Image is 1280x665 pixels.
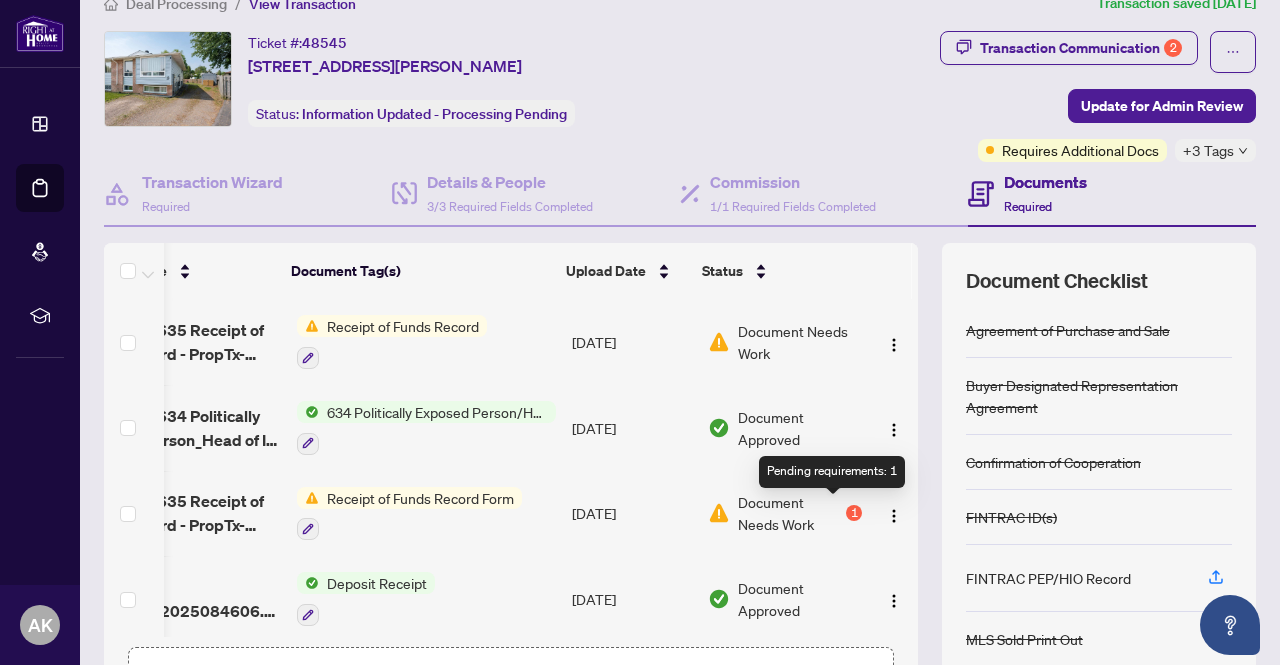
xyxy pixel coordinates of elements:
[297,487,522,541] button: Status IconReceipt of Funds Record Form
[297,315,319,337] img: Status Icon
[142,199,190,214] span: Required
[702,260,743,282] span: Status
[558,243,694,299] th: Upload Date
[297,572,435,626] button: Status IconDeposit Receipt
[980,32,1182,64] div: Transaction Communication
[63,243,283,299] th: (20) File Name
[708,502,730,524] img: Document Status
[708,417,730,439] img: Document Status
[708,331,730,353] img: Document Status
[564,299,700,385] td: [DATE]
[966,451,1141,473] div: Confirmation of Cooperation
[297,315,487,369] button: Status IconReceipt of Funds Record
[878,583,910,615] button: Logo
[738,406,862,450] span: Document Approved
[966,567,1131,589] div: FINTRAC PEP/HIO Record
[564,556,700,642] td: [DATE]
[846,505,862,521] div: 1
[1081,90,1243,122] span: Update for Admin Review
[1183,139,1234,162] span: +3 Tags
[302,34,347,52] span: 48545
[1068,89,1256,123] button: Update for Admin Review
[966,506,1057,528] div: FINTRAC ID(s)
[966,628,1083,650] div: MLS Sold Print Out
[886,593,902,609] img: Logo
[940,31,1198,65] button: Transaction Communication2
[319,572,435,594] span: Deposit Receipt
[738,491,842,535] span: Document Needs Work
[710,199,876,214] span: 1/1 Required Fields Completed
[248,100,575,127] div: Status:
[564,385,700,471] td: [DATE]
[966,267,1148,295] span: Document Checklist
[142,170,283,194] h4: Transaction Wizard
[319,401,556,423] span: 634 Politically Exposed Person/Head of International Organization Checklist/Record
[28,611,53,639] span: AK
[77,489,281,537] span: FINTRAC - 635 Receipt of Funds Record - PropTx-[PERSON_NAME].pdf
[297,401,556,455] button: Status Icon634 Politically Exposed Person/Head of International Organization Checklist/Record
[427,170,593,194] h4: Details & People
[302,105,567,123] span: Information Updated - Processing Pending
[1164,39,1182,57] div: 2
[297,572,319,594] img: Status Icon
[77,404,281,452] span: FINTRAC - 634 Politically Exposed Person_Head of Int Org Checklist_Record A - PropTx-[PERSON_NAME...
[297,487,319,509] img: Status Icon
[564,471,700,557] td: [DATE]
[878,412,910,444] button: Logo
[1004,199,1052,214] span: Required
[1002,139,1159,161] span: Requires Additional Docs
[738,320,862,364] span: Document Needs Work
[759,456,905,488] div: Pending requirements: 1
[248,31,347,54] div: Ticket #:
[886,508,902,524] img: Logo
[77,575,281,623] span: Xerox Scan_06182025084606.pdf
[966,374,1232,418] div: Buyer Designated Representation Agreement
[319,487,522,509] span: Receipt of Funds Record Form
[886,422,902,438] img: Logo
[248,54,522,78] span: [STREET_ADDRESS][PERSON_NAME]
[738,577,862,621] span: Document Approved
[1226,45,1240,59] span: ellipsis
[966,319,1170,341] div: Agreement of Purchase and Sale
[1200,595,1260,655] button: Open asap
[708,588,730,610] img: Document Status
[297,401,319,423] img: Status Icon
[427,199,593,214] span: 3/3 Required Fields Completed
[1004,170,1087,194] h4: Documents
[886,337,902,353] img: Logo
[319,315,487,337] span: Receipt of Funds Record
[1238,146,1248,156] span: down
[694,243,864,299] th: Status
[566,260,646,282] span: Upload Date
[710,170,876,194] h4: Commission
[105,32,231,126] img: IMG-X12206739_1.jpg
[16,15,64,52] img: logo
[878,326,910,358] button: Logo
[283,243,558,299] th: Document Tag(s)
[77,318,281,366] span: FINTRAC - 635 Receipt of Funds Record - PropTx-[PERSON_NAME].pdf
[878,497,910,529] button: Logo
